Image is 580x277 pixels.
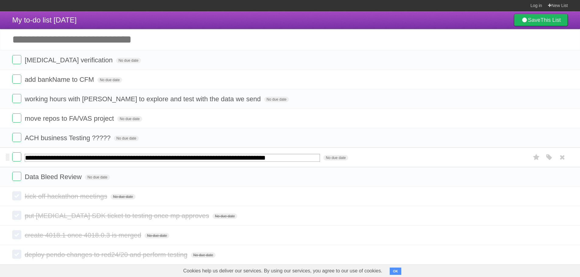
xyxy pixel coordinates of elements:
[25,76,95,83] span: add bankName to CFM
[97,77,122,83] span: No due date
[111,194,135,199] span: No due date
[85,175,110,180] span: No due date
[213,213,237,219] span: No due date
[145,233,169,238] span: No due date
[12,152,21,161] label: Done
[114,136,139,141] span: No due date
[540,17,561,23] b: This List
[25,251,189,258] span: deploy pendo changes to red24/20 and perform testing
[12,191,21,200] label: Done
[12,230,21,239] label: Done
[390,268,402,275] button: OK
[116,58,141,63] span: No due date
[264,97,289,102] span: No due date
[117,116,142,122] span: No due date
[177,265,388,277] span: Cookies help us deliver our services. By using our services, you agree to our use of cookies.
[323,155,348,161] span: No due date
[12,172,21,181] label: Done
[514,14,568,26] a: SaveThis List
[25,192,109,200] span: kick off hackathon meetings
[12,113,21,123] label: Done
[25,115,115,122] span: move repos to FA/VAS project
[25,212,211,220] span: put [MEDICAL_DATA] SDK ticket to testing once mp approves
[12,250,21,259] label: Done
[25,173,83,181] span: Data Bleed Review
[12,74,21,84] label: Done
[12,55,21,64] label: Done
[531,152,542,162] label: Star task
[25,95,262,103] span: working hours with [PERSON_NAME] to explore and test with the data we send
[12,133,21,142] label: Done
[25,231,143,239] span: create 4018.1 once 4018.0.3 is merged
[191,252,216,258] span: No due date
[25,134,112,142] span: ACH business Testing ?????
[12,94,21,103] label: Done
[12,16,77,24] span: My to-do list [DATE]
[25,56,114,64] span: [MEDICAL_DATA] verification
[12,211,21,220] label: Done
